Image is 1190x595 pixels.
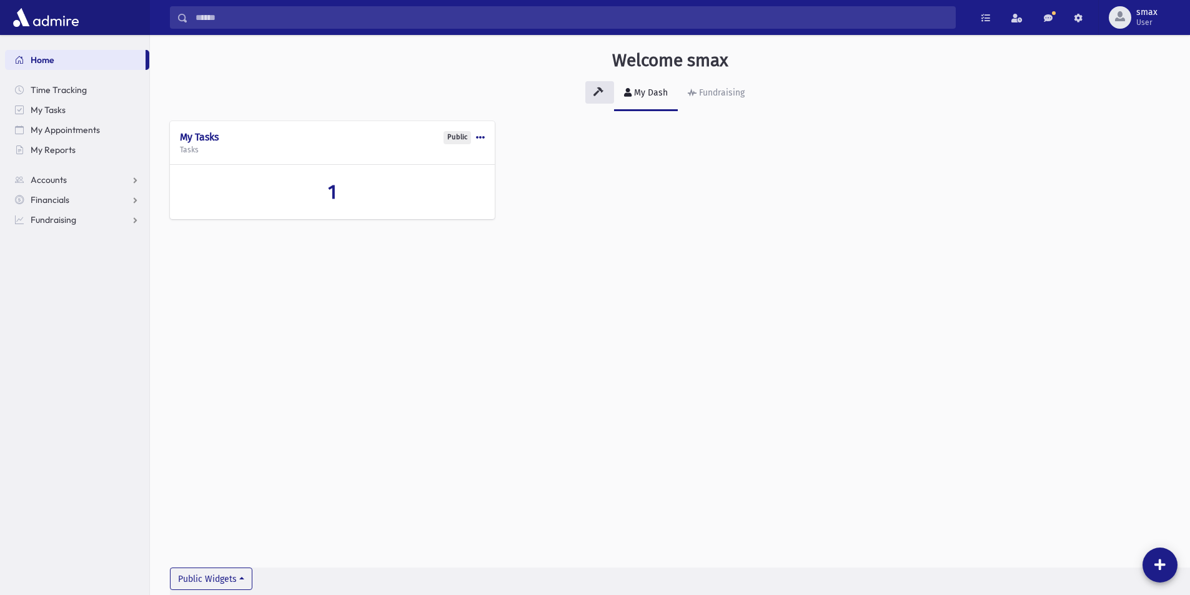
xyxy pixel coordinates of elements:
[678,76,755,111] a: Fundraising
[180,180,485,204] a: 1
[31,54,54,66] span: Home
[5,170,149,190] a: Accounts
[180,131,485,143] h4: My Tasks
[328,180,337,204] span: 1
[632,87,668,98] div: My Dash
[31,214,76,225] span: Fundraising
[5,140,149,160] a: My Reports
[697,87,745,98] div: Fundraising
[1136,7,1158,17] span: smax
[31,104,66,116] span: My Tasks
[5,80,149,100] a: Time Tracking
[31,174,67,185] span: Accounts
[5,50,146,70] a: Home
[5,120,149,140] a: My Appointments
[612,50,728,71] h3: Welcome smax
[31,84,87,96] span: Time Tracking
[31,124,100,135] span: My Appointments
[5,100,149,120] a: My Tasks
[170,568,252,590] button: Public Widgets
[10,5,82,30] img: AdmirePro
[188,6,955,29] input: Search
[180,145,485,154] h5: Tasks
[5,190,149,210] a: Financials
[614,76,678,111] a: My Dash
[31,194,69,205] span: Financials
[1136,17,1158,27] span: User
[444,131,471,144] div: Public
[5,210,149,230] a: Fundraising
[31,144,76,155] span: My Reports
